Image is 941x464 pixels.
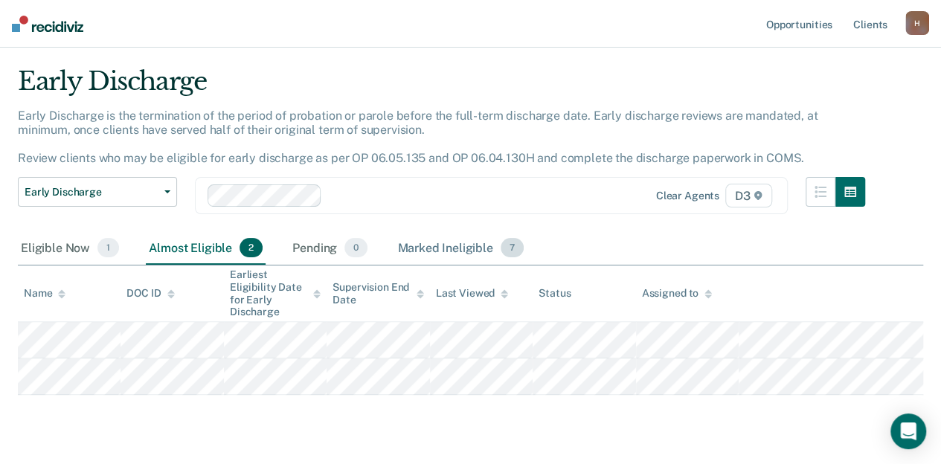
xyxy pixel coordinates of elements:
[642,287,712,300] div: Assigned to
[436,287,508,300] div: Last Viewed
[905,11,929,35] button: H
[18,66,865,109] div: Early Discharge
[539,287,571,300] div: Status
[230,268,321,318] div: Earliest Eligibility Date for Early Discharge
[333,281,423,306] div: Supervision End Date
[890,413,926,449] div: Open Intercom Messenger
[501,238,524,257] span: 7
[18,109,818,166] p: Early Discharge is the termination of the period of probation or parole before the full-term disc...
[97,238,119,257] span: 1
[146,232,266,265] div: Almost Eligible2
[25,186,158,199] span: Early Discharge
[394,232,527,265] div: Marked Ineligible7
[18,177,177,207] button: Early Discharge
[12,16,83,32] img: Recidiviz
[289,232,370,265] div: Pending0
[725,184,772,207] span: D3
[656,190,719,202] div: Clear agents
[24,287,65,300] div: Name
[126,287,174,300] div: DOC ID
[240,238,263,257] span: 2
[344,238,367,257] span: 0
[18,232,122,265] div: Eligible Now1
